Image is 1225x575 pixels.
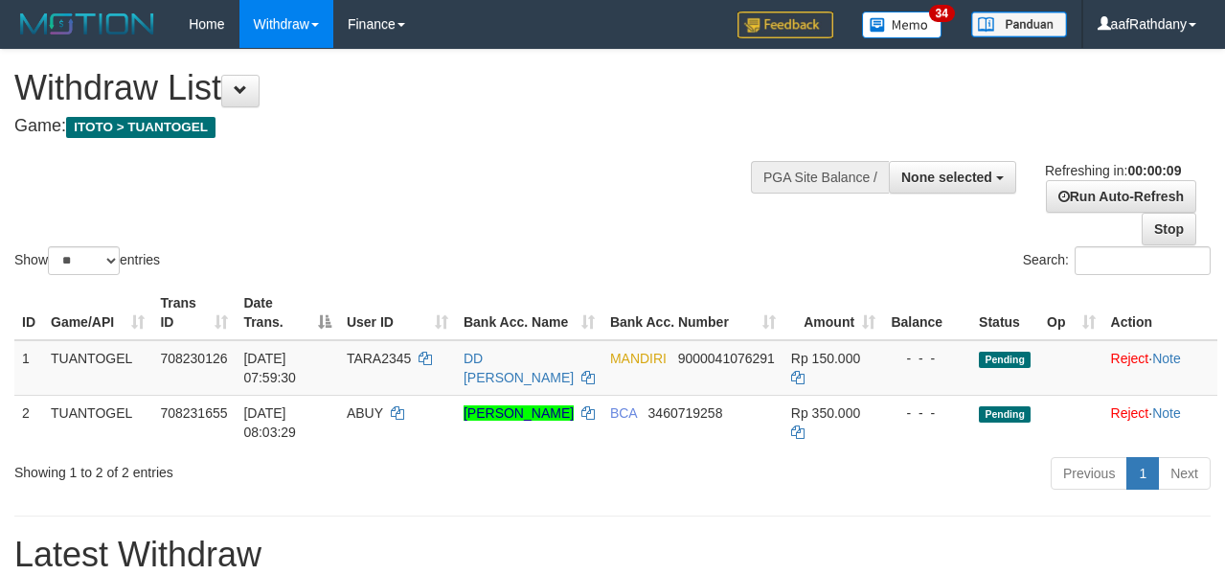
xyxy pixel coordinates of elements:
[891,403,964,423] div: - - -
[43,395,152,449] td: TUANTOGEL
[243,405,296,440] span: [DATE] 08:03:29
[751,161,889,194] div: PGA Site Balance /
[1039,286,1103,340] th: Op: activate to sort column ascending
[979,406,1031,423] span: Pending
[14,69,798,107] h1: Withdraw List
[43,340,152,396] td: TUANTOGEL
[14,246,160,275] label: Show entries
[648,405,723,421] span: Copy 3460719258 to clipboard
[464,351,574,385] a: DD [PERSON_NAME]
[678,351,775,366] span: Copy 9000041076291 to clipboard
[1045,163,1181,178] span: Refreshing in:
[456,286,602,340] th: Bank Acc. Name: activate to sort column ascending
[14,286,43,340] th: ID
[862,11,942,38] img: Button%20Memo.svg
[1046,180,1196,213] a: Run Auto-Refresh
[14,395,43,449] td: 2
[971,286,1039,340] th: Status
[464,405,574,421] a: [PERSON_NAME]
[610,405,637,421] span: BCA
[1051,457,1127,490] a: Previous
[347,405,383,421] span: ABUY
[889,161,1016,194] button: None selected
[1075,246,1211,275] input: Search:
[1142,213,1196,245] a: Stop
[610,351,667,366] span: MANDIRI
[883,286,971,340] th: Balance
[14,10,160,38] img: MOTION_logo.png
[979,352,1031,368] span: Pending
[160,405,227,421] span: 708231655
[783,286,883,340] th: Amount: activate to sort column ascending
[48,246,120,275] select: Showentries
[1127,163,1181,178] strong: 00:00:09
[152,286,236,340] th: Trans ID: activate to sort column ascending
[737,11,833,38] img: Feedback.jpg
[14,536,1211,574] h1: Latest Withdraw
[791,351,860,366] span: Rp 150.000
[1103,340,1217,396] td: ·
[339,286,456,340] th: User ID: activate to sort column ascending
[14,117,798,136] h4: Game:
[243,351,296,385] span: [DATE] 07:59:30
[1158,457,1211,490] a: Next
[14,455,496,482] div: Showing 1 to 2 of 2 entries
[1103,286,1217,340] th: Action
[901,170,992,185] span: None selected
[791,405,860,421] span: Rp 350.000
[1152,351,1181,366] a: Note
[347,351,411,366] span: TARA2345
[160,351,227,366] span: 708230126
[1111,405,1149,421] a: Reject
[1023,246,1211,275] label: Search:
[236,286,338,340] th: Date Trans.: activate to sort column descending
[14,340,43,396] td: 1
[1111,351,1149,366] a: Reject
[929,5,955,22] span: 34
[1152,405,1181,421] a: Note
[971,11,1067,37] img: panduan.png
[1103,395,1217,449] td: ·
[43,286,152,340] th: Game/API: activate to sort column ascending
[66,117,216,138] span: ITOTO > TUANTOGEL
[1126,457,1159,490] a: 1
[602,286,783,340] th: Bank Acc. Number: activate to sort column ascending
[891,349,964,368] div: - - -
